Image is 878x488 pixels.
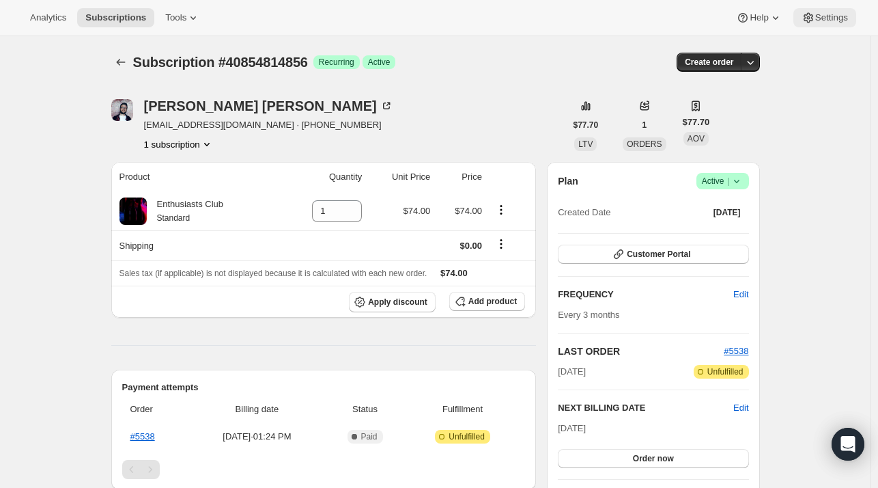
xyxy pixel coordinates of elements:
th: Shipping [111,230,281,260]
button: Subscriptions [111,53,130,72]
span: [DATE] · 01:24 PM [193,430,322,444]
a: #5538 [130,431,155,442]
span: Billing date [193,403,322,416]
h2: Plan [558,174,578,188]
span: Unfulfilled [707,366,744,377]
span: Customer Portal [627,249,690,260]
span: [EMAIL_ADDRESS][DOMAIN_NAME] · [PHONE_NUMBER] [144,118,393,132]
span: Fulfillment [408,403,517,416]
th: Price [434,162,486,192]
span: Tools [165,12,186,23]
span: Created Date [558,206,610,219]
button: Help [728,8,790,27]
button: Apply discount [349,292,436,312]
button: Add product [449,292,525,311]
span: Edit [733,288,748,301]
small: Standard [157,213,190,223]
span: Michael Lundy [111,99,133,121]
span: Active [702,174,744,188]
button: Tools [157,8,208,27]
span: $74.00 [440,268,468,278]
span: Create order [685,57,733,68]
div: [PERSON_NAME] [PERSON_NAME] [144,99,393,113]
button: Edit [725,284,756,306]
button: Order now [558,449,748,468]
h2: FREQUENCY [558,288,733,301]
div: Open Intercom Messenger [832,428,864,461]
a: #5538 [724,346,748,356]
button: Analytics [22,8,74,27]
th: Unit Price [366,162,434,192]
h2: Payment attempts [122,381,526,394]
h2: LAST ORDER [558,344,724,358]
button: Shipping actions [490,236,512,252]
span: Help [750,12,768,23]
h2: NEXT BILLING DATE [558,401,733,415]
button: Subscriptions [77,8,154,27]
button: $77.70 [565,116,607,135]
span: AOV [688,134,705,144]
span: 1 [642,120,647,131]
span: LTV [578,139,593,149]
button: Product actions [490,202,512,217]
span: $0.00 [459,241,482,251]
span: $74.00 [403,206,431,216]
span: $77.70 [683,116,710,129]
button: #5538 [724,344,748,358]
span: ORDERS [627,139,662,149]
span: [DATE] [558,423,586,433]
button: Customer Portal [558,245,748,264]
button: [DATE] [705,203,749,222]
span: [DATE] [713,207,741,218]
button: Settings [793,8,856,27]
span: Add product [468,296,517,307]
span: Unfulfilled [449,431,485,442]
span: Order now [633,453,674,464]
button: Product actions [144,137,214,151]
span: $74.00 [455,206,482,216]
span: Paid [361,431,378,442]
div: Enthusiasts Club [147,198,224,225]
span: $77.70 [573,120,599,131]
span: Sales tax (if applicable) is not displayed because it is calculated with each new order. [119,269,427,278]
span: [DATE] [558,365,586,379]
button: Create order [677,53,741,72]
span: Active [368,57,391,68]
span: Subscription #40854814856 [133,55,308,70]
nav: Pagination [122,460,526,479]
span: Status [330,403,400,416]
button: 1 [634,116,655,135]
span: | [727,176,729,187]
th: Product [111,162,281,192]
th: Order [122,394,188,424]
span: Analytics [30,12,66,23]
span: Apply discount [368,297,427,308]
span: Settings [815,12,848,23]
img: product img [119,198,147,225]
span: Every 3 months [558,310,619,320]
button: Edit [733,401,748,415]
span: Subscriptions [85,12,146,23]
span: Recurring [319,57,354,68]
th: Quantity [281,162,366,192]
